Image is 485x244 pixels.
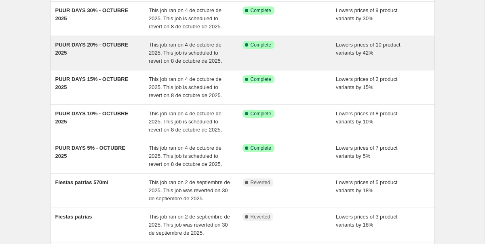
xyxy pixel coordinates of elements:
[251,145,271,151] span: Complete
[251,76,271,83] span: Complete
[149,214,230,236] span: This job ran on 2 de septiembre de 2025. This job was reverted on 30 de septiembre de 2025.
[336,145,397,159] span: Lowers prices of 7 product variants by 5%
[251,7,271,14] span: Complete
[149,145,222,167] span: This job ran on 4 de octubre de 2025. This job is scheduled to revert on 8 de octubre de 2025.
[336,179,397,193] span: Lowers prices of 5 product variants by 18%
[149,76,222,98] span: This job ran on 4 de octubre de 2025. This job is scheduled to revert on 8 de octubre de 2025.
[55,110,129,125] span: PUUR DAYS 10% - OCTUBRE 2025
[149,7,222,30] span: This job ran on 4 de octubre de 2025. This job is scheduled to revert on 8 de octubre de 2025.
[55,42,129,56] span: PUUR DAYS 20% - OCTUBRE 2025
[251,110,271,117] span: Complete
[55,214,92,220] span: Fiestas patrias
[251,42,271,48] span: Complete
[251,214,270,220] span: Reverted
[336,214,397,228] span: Lowers prices of 3 product variants by 18%
[149,179,230,202] span: This job ran on 2 de septiembre de 2025. This job was reverted on 30 de septiembre de 2025.
[55,179,109,185] span: Fiestas patrias 570ml
[251,179,270,186] span: Reverted
[336,7,397,21] span: Lowers prices of 9 product variants by 30%
[55,145,126,159] span: PUUR DAYS 5% - OCTUBRE 2025
[336,42,401,56] span: Lowers prices of 10 product variants by 42%
[55,76,129,90] span: PUUR DAYS 15% - OCTUBRE 2025
[336,110,397,125] span: Lowers prices of 8 product variants by 10%
[336,76,397,90] span: Lowers prices of 2 product variants by 15%
[55,7,129,21] span: PUUR DAYS 30% - OCTUBRE 2025
[149,110,222,133] span: This job ran on 4 de octubre de 2025. This job is scheduled to revert on 8 de octubre de 2025.
[149,42,222,64] span: This job ran on 4 de octubre de 2025. This job is scheduled to revert on 8 de octubre de 2025.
